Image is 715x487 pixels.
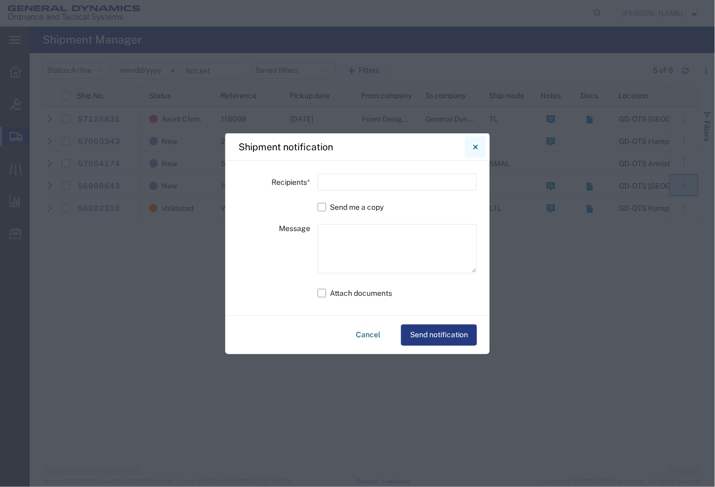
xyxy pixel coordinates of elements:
label: Recipients [271,174,310,191]
button: Close [465,136,486,158]
button: Send notification [401,324,477,346]
label: Message [279,224,310,233]
label: Send me a copy [318,198,477,217]
button: Cancel [347,324,389,346]
h4: Shipment notification [239,140,333,154]
label: Attach documents [318,284,477,303]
